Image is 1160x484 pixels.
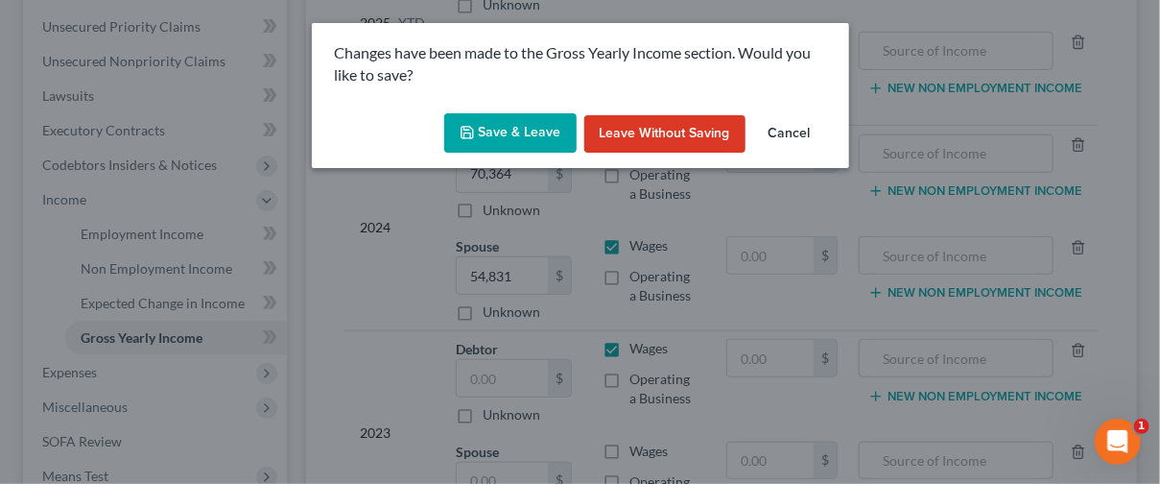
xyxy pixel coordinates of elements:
[584,115,746,154] button: Leave without Saving
[1134,419,1149,434] span: 1
[444,113,577,154] button: Save & Leave
[335,42,826,86] p: Changes have been made to the Gross Yearly Income section. Would you like to save?
[1095,419,1141,465] iframe: Intercom live chat
[753,115,826,154] button: Cancel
